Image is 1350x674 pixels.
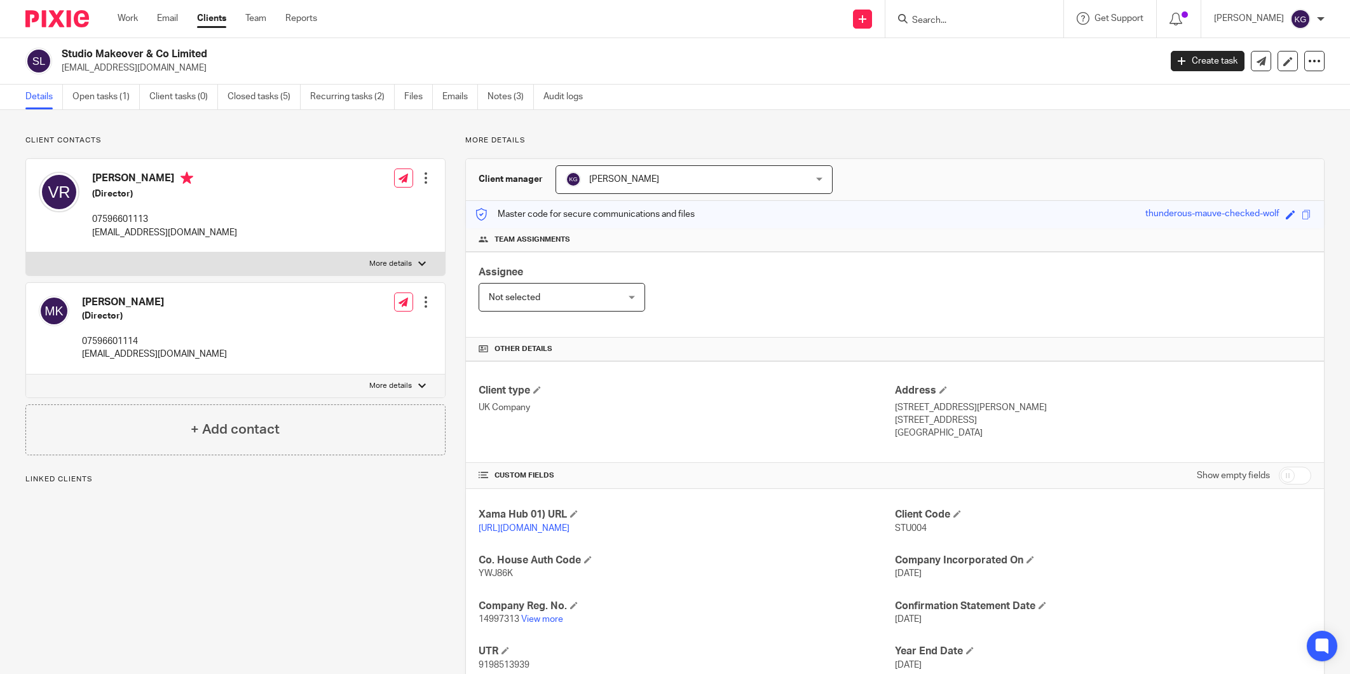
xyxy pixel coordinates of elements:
[25,48,52,74] img: svg%3E
[25,10,89,27] img: Pixie
[92,213,237,226] p: 07596601113
[479,471,895,481] h4: CUSTOM FIELDS
[479,615,519,624] span: 14997313
[895,414,1311,427] p: [STREET_ADDRESS]
[72,85,140,109] a: Open tasks (1)
[92,188,237,200] h5: (Director)
[566,172,581,187] img: svg%3E
[479,401,895,414] p: UK Company
[494,235,570,245] span: Team assignments
[181,172,193,184] i: Primary
[479,569,513,578] span: YWJ86K
[479,554,895,567] h4: Co. House Auth Code
[39,172,79,212] img: svg%3E
[1171,51,1244,71] a: Create task
[1197,469,1270,482] label: Show empty fields
[118,12,138,25] a: Work
[62,62,1152,74] p: [EMAIL_ADDRESS][DOMAIN_NAME]
[479,384,895,397] h4: Client type
[1290,9,1311,29] img: svg%3E
[82,348,227,361] p: [EMAIL_ADDRESS][DOMAIN_NAME]
[92,172,237,188] h4: [PERSON_NAME]
[404,85,433,109] a: Files
[228,85,301,109] a: Closed tasks (5)
[487,85,534,109] a: Notes (3)
[479,600,895,613] h4: Company Reg. No.
[92,226,237,239] p: [EMAIL_ADDRESS][DOMAIN_NAME]
[895,401,1311,414] p: [STREET_ADDRESS][PERSON_NAME]
[589,175,659,184] span: [PERSON_NAME]
[369,381,412,391] p: More details
[494,344,552,354] span: Other details
[82,335,227,348] p: 07596601114
[479,508,895,521] h4: Xama Hub 01) URL
[245,12,266,25] a: Team
[475,208,695,221] p: Master code for secure communications and files
[895,554,1311,567] h4: Company Incorporated On
[479,173,543,186] h3: Client manager
[895,600,1311,613] h4: Confirmation Statement Date
[25,85,63,109] a: Details
[489,293,540,302] span: Not selected
[895,524,927,533] span: STU004
[25,135,446,146] p: Client contacts
[479,661,529,670] span: 9198513939
[1145,207,1279,222] div: thunderous-mauve-checked-wolf
[479,645,895,658] h4: UTR
[479,267,523,277] span: Assignee
[149,85,218,109] a: Client tasks (0)
[895,427,1311,439] p: [GEOGRAPHIC_DATA]
[197,12,226,25] a: Clients
[895,615,922,624] span: [DATE]
[465,135,1325,146] p: More details
[82,296,227,309] h4: [PERSON_NAME]
[310,85,395,109] a: Recurring tasks (2)
[895,384,1311,397] h4: Address
[82,310,227,322] h5: (Director)
[369,259,412,269] p: More details
[285,12,317,25] a: Reports
[895,661,922,670] span: [DATE]
[895,508,1311,521] h4: Client Code
[442,85,478,109] a: Emails
[1214,12,1284,25] p: [PERSON_NAME]
[895,569,922,578] span: [DATE]
[911,15,1025,27] input: Search
[895,645,1311,658] h4: Year End Date
[157,12,178,25] a: Email
[39,296,69,326] img: svg%3E
[1094,14,1143,23] span: Get Support
[25,474,446,485] p: Linked clients
[479,524,569,533] a: [URL][DOMAIN_NAME]
[543,85,592,109] a: Audit logs
[521,615,563,624] a: View more
[62,48,934,61] h2: Studio Makeover & Co Limited
[191,420,280,439] h4: + Add contact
